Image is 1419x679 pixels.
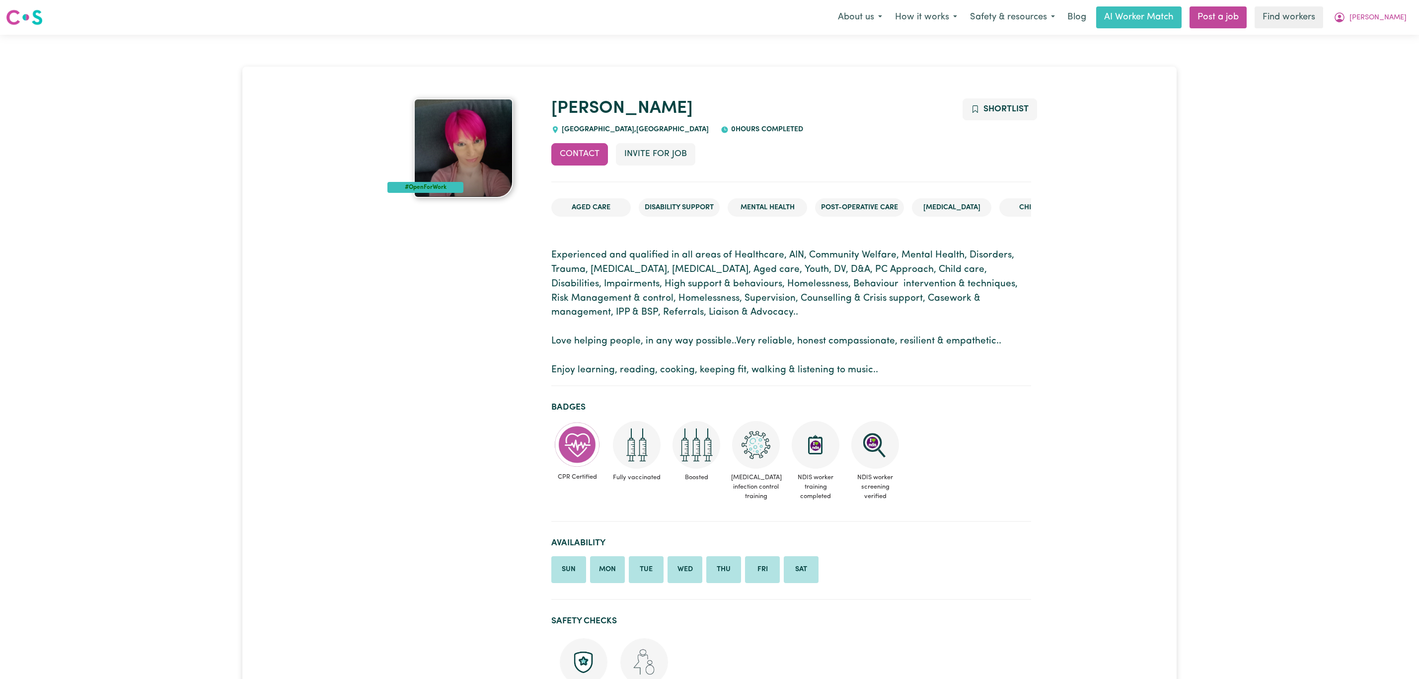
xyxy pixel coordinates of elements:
[551,249,1031,377] p: Experienced and qualified in all areas of Healthcare, AIN, Community Welfare, Mental Health, Diso...
[1349,12,1407,23] span: [PERSON_NAME]
[1061,6,1092,28] a: Blog
[387,182,463,193] div: #OpenForWork
[672,421,720,469] img: Care and support worker has received booster dose of COVID-19 vaccination
[849,469,901,506] span: NDIS worker screening verified
[912,198,991,217] li: [MEDICAL_DATA]
[1255,6,1323,28] a: Find workers
[616,143,695,165] button: Invite for Job
[729,126,803,133] span: 0 hours completed
[1096,6,1182,28] a: AI Worker Match
[790,469,841,506] span: NDIS worker training completed
[671,469,722,486] span: Boosted
[387,98,539,198] a: Cris's profile picture'#OpenForWork
[730,469,782,506] span: [MEDICAL_DATA] infection control training
[613,421,661,469] img: Care and support worker has received 2 doses of COVID-19 vaccine
[963,98,1038,120] button: Add to shortlist
[551,616,1031,626] h2: Safety Checks
[611,469,663,486] span: Fully vaccinated
[851,421,899,469] img: NDIS Worker Screening Verified
[1327,7,1413,28] button: My Account
[728,198,807,217] li: Mental Health
[639,198,720,217] li: Disability Support
[6,6,43,29] a: Careseekers logo
[6,8,43,26] img: Careseekers logo
[831,7,889,28] button: About us
[551,538,1031,548] h2: Availability
[551,468,603,486] span: CPR Certified
[706,556,741,583] li: Available on Thursday
[732,421,780,469] img: CS Academy: COVID-19 Infection Control Training course completed
[999,198,1079,217] li: Child care
[1190,6,1247,28] a: Post a job
[590,556,625,583] li: Available on Monday
[668,556,702,583] li: Available on Wednesday
[629,556,664,583] li: Available on Tuesday
[414,98,513,198] img: Cris
[551,143,608,165] button: Contact
[551,198,631,217] li: Aged Care
[551,402,1031,413] h2: Badges
[983,105,1029,113] span: Shortlist
[784,556,819,583] li: Available on Saturday
[559,126,709,133] span: [GEOGRAPHIC_DATA] , [GEOGRAPHIC_DATA]
[551,100,693,117] a: [PERSON_NAME]
[792,421,839,469] img: CS Academy: Introduction to NDIS Worker Training course completed
[551,556,586,583] li: Available on Sunday
[745,556,780,583] li: Available on Friday
[553,421,601,469] img: Care and support worker has completed CPR Certification
[815,198,904,217] li: Post-operative care
[964,7,1061,28] button: Safety & resources
[889,7,964,28] button: How it works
